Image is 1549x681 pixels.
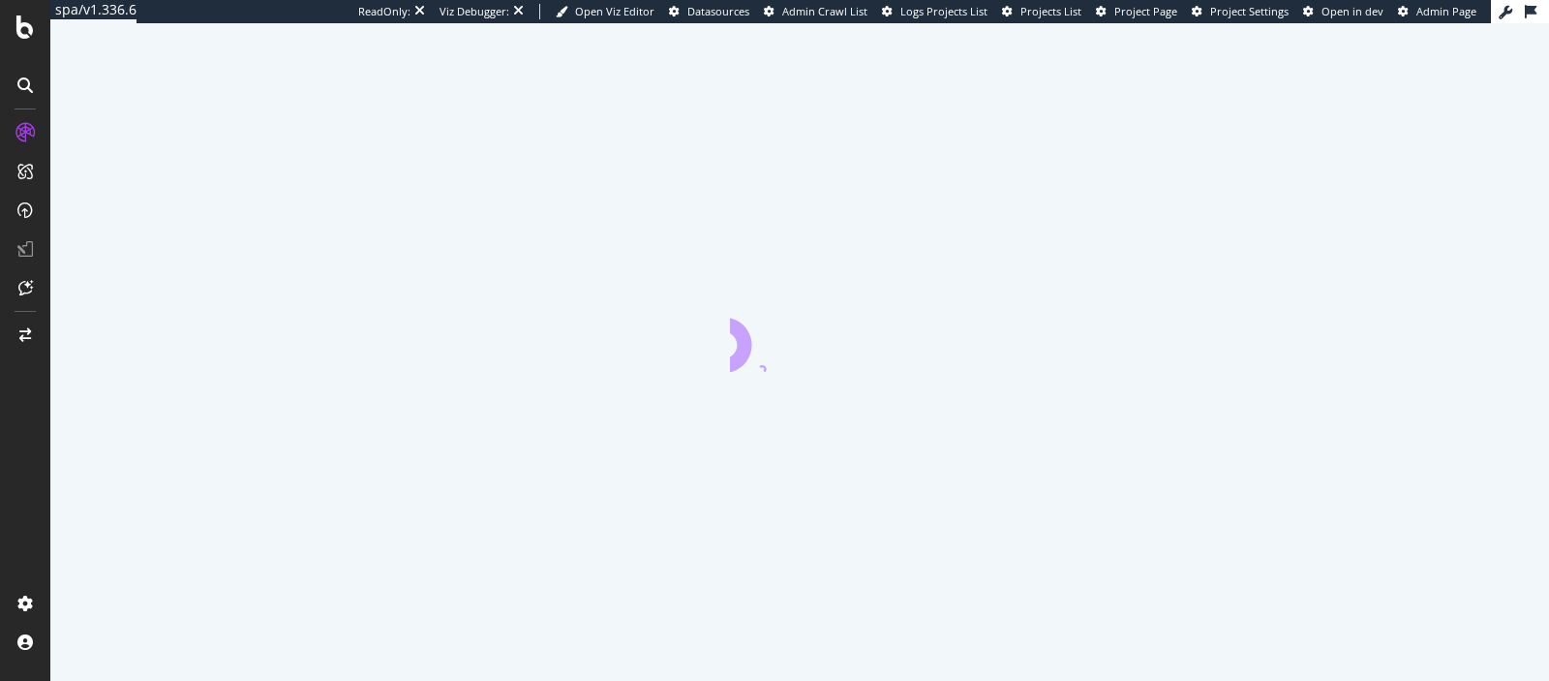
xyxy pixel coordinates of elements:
span: Admin Crawl List [782,4,867,18]
a: Admin Crawl List [764,4,867,19]
span: Open Viz Editor [575,4,654,18]
div: ReadOnly: [358,4,410,19]
span: Logs Projects List [900,4,987,18]
a: Datasources [669,4,749,19]
a: Admin Page [1398,4,1476,19]
span: Admin Page [1416,4,1476,18]
span: Projects List [1020,4,1081,18]
span: Project Settings [1210,4,1289,18]
span: Project Page [1114,4,1177,18]
a: Projects List [1002,4,1081,19]
span: Open in dev [1321,4,1383,18]
a: Open Viz Editor [556,4,654,19]
span: Datasources [687,4,749,18]
div: Viz Debugger: [440,4,509,19]
a: Logs Projects List [882,4,987,19]
a: Project Settings [1192,4,1289,19]
a: Open in dev [1303,4,1383,19]
div: animation [730,302,869,372]
a: Project Page [1096,4,1177,19]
